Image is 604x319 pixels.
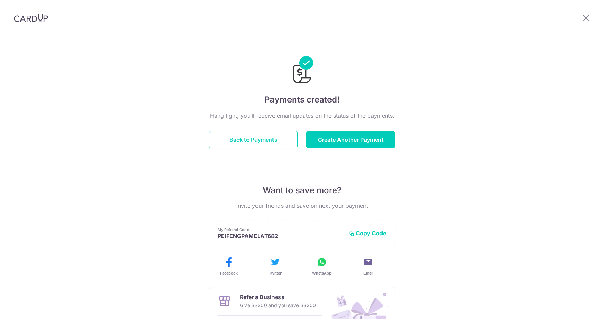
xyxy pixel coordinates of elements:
[363,270,374,276] span: Email
[255,256,296,276] button: Twitter
[208,256,249,276] button: Facebook
[209,202,395,210] p: Invite your friends and save on next your payment
[218,227,343,232] p: My Referral Code
[240,301,316,310] p: Give S$200 and you save S$200
[269,270,282,276] span: Twitter
[14,14,48,22] img: CardUp
[312,270,332,276] span: WhatsApp
[291,56,313,85] img: Payments
[209,185,395,196] p: Want to save more?
[209,131,298,148] button: Back to Payments
[218,232,343,239] p: PEIFENGPAMELAT682
[220,270,238,276] span: Facebook
[209,112,395,120] p: Hang tight, you’ll receive email updates on the status of the payments.
[240,293,316,301] p: Refer a Business
[557,298,597,316] iframe: Opens a widget where you can find more information
[348,256,389,276] button: Email
[301,256,342,276] button: WhatsApp
[306,131,395,148] button: Create Another Payment
[349,230,386,237] button: Copy Code
[209,93,395,106] h4: Payments created!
